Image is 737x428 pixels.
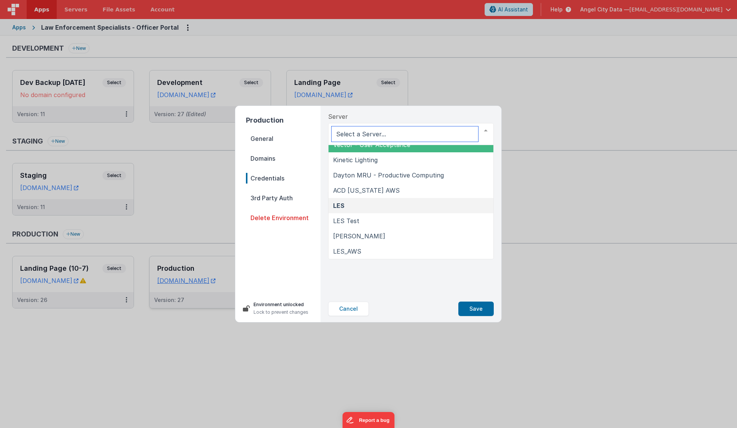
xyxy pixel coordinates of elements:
iframe: Marker.io feedback button [343,412,395,428]
button: Save [458,302,494,316]
h2: Production [246,115,321,126]
span: Credentials [246,173,321,184]
span: Server [328,112,348,121]
span: LES Test [333,217,359,225]
span: ACD [US_STATE] AWS [333,187,400,194]
button: Cancel [328,302,369,316]
span: LES [333,202,345,209]
p: Environment unlocked [254,301,308,308]
span: General [246,133,321,144]
span: 3rd Party Auth [246,193,321,203]
input: Select a Server... [332,126,478,142]
span: Kinetic Lighting [333,156,378,164]
span: LES_AWS [333,248,361,255]
span: Domains [246,153,321,164]
span: Dayton MRU - Productive Computing [333,171,444,179]
span: [PERSON_NAME] [333,232,385,240]
p: Lock to prevent changes [254,308,308,316]
span: Delete Environment [246,212,321,223]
